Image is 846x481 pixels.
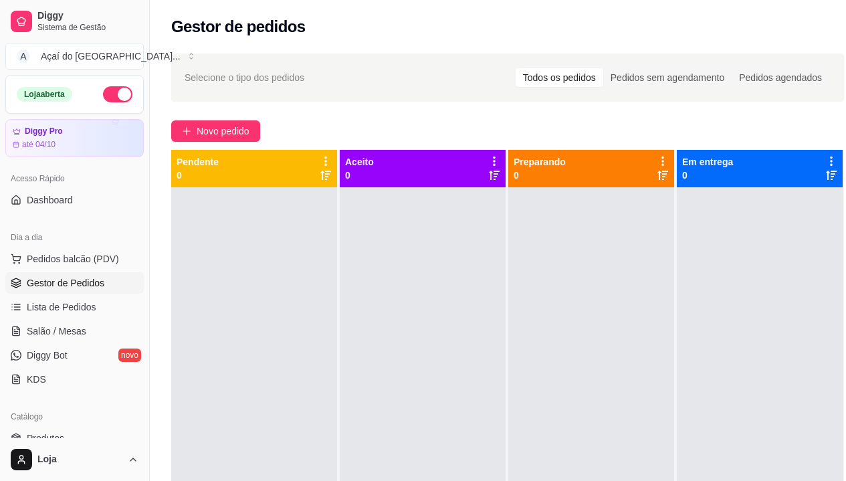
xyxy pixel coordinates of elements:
[345,155,374,169] p: Aceito
[17,50,30,63] span: A
[171,120,260,142] button: Novo pedido
[197,124,249,138] span: Novo pedido
[5,369,144,390] a: KDS
[27,276,104,290] span: Gestor de Pedidos
[732,68,829,87] div: Pedidos agendados
[5,43,144,70] button: Select a team
[5,227,144,248] div: Dia a dia
[27,300,96,314] span: Lista de Pedidos
[185,70,304,85] span: Selecione o tipo dos pedidos
[5,5,144,37] a: DiggySistema de Gestão
[682,169,733,182] p: 0
[5,320,144,342] a: Salão / Mesas
[5,345,144,366] a: Diggy Botnovo
[603,68,732,87] div: Pedidos sem agendamento
[5,168,144,189] div: Acesso Rápido
[27,324,86,338] span: Salão / Mesas
[177,169,219,182] p: 0
[27,373,46,386] span: KDS
[27,252,119,266] span: Pedidos balcão (PDV)
[682,155,733,169] p: Em entrega
[17,87,72,102] div: Loja aberta
[5,272,144,294] a: Gestor de Pedidos
[5,248,144,270] button: Pedidos balcão (PDV)
[5,296,144,318] a: Lista de Pedidos
[177,155,219,169] p: Pendente
[182,126,191,136] span: plus
[37,10,138,22] span: Diggy
[37,22,138,33] span: Sistema de Gestão
[5,406,144,427] div: Catálogo
[171,16,306,37] h2: Gestor de pedidos
[5,444,144,476] button: Loja
[37,454,122,466] span: Loja
[22,139,56,150] article: até 04/10
[5,427,144,449] a: Produtos
[41,50,181,63] div: Açaí do [GEOGRAPHIC_DATA] ...
[5,119,144,157] a: Diggy Proaté 04/10
[514,169,566,182] p: 0
[27,193,73,207] span: Dashboard
[103,86,132,102] button: Alterar Status
[25,126,63,136] article: Diggy Pro
[345,169,374,182] p: 0
[514,155,566,169] p: Preparando
[27,431,64,445] span: Produtos
[27,349,68,362] span: Diggy Bot
[5,189,144,211] a: Dashboard
[516,68,603,87] div: Todos os pedidos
